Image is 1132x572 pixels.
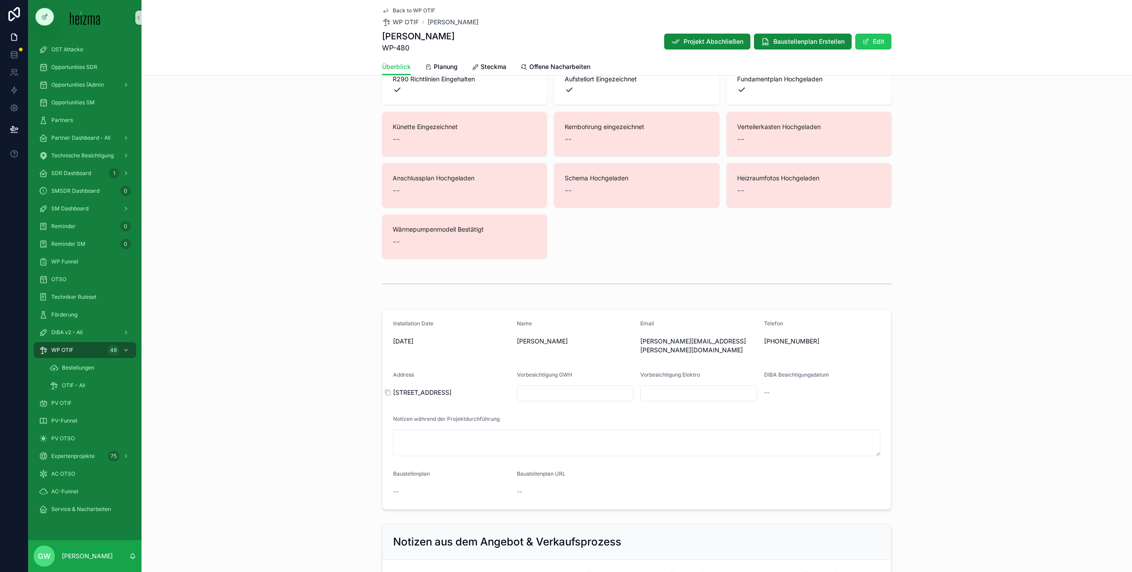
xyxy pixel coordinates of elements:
[393,416,500,422] span: Notizen während der Projektdurchführung
[754,34,852,50] button: Baustellenplan Erstellen
[109,168,119,179] div: 1
[640,337,757,355] span: [PERSON_NAME][EMAIL_ADDRESS][PERSON_NAME][DOMAIN_NAME]
[855,34,891,50] button: Edit
[34,431,136,446] a: PV OTSO
[51,347,73,354] span: WP OTIF
[51,205,88,212] span: SM Dashboard
[34,112,136,128] a: Partners
[393,174,536,183] span: Anschlussplan Hochgeladen
[51,152,114,159] span: Technische Besichtigung
[51,117,73,124] span: Partners
[425,59,458,76] a: Planung
[51,258,78,265] span: WP Funnel
[70,11,100,25] img: App logo
[120,186,131,196] div: 0
[517,470,566,477] span: Baustellenplan URL
[34,289,136,305] a: Techniker Ruleset
[34,395,136,411] a: PV OTIF
[51,435,75,442] span: PV OTSO
[51,488,78,495] span: AC-Funnel
[34,95,136,111] a: Opportunities SM
[51,170,91,177] span: SDR Dashboard
[34,42,136,57] a: OST Attacke
[51,276,66,283] span: OTSO
[565,75,708,84] span: Aufstellort Eingezeichnet
[51,400,72,407] span: PV OTIF
[34,271,136,287] a: OTSO
[382,30,455,42] h1: [PERSON_NAME]
[565,174,708,183] span: Schema Hochgeladen
[51,417,77,424] span: PV-Funnel
[393,225,536,234] span: Wärmepumpenmodell Bestätigt
[382,18,419,27] a: WP OTIF
[393,470,430,477] span: Baustellenplan
[120,239,131,249] div: 0
[382,59,411,76] a: Überblick
[737,133,744,145] span: --
[108,451,119,461] div: 75
[34,324,136,340] a: DiBA v2 - All
[34,130,136,146] a: Partner Dashboard - All
[34,254,136,270] a: WP Funnel
[434,62,458,71] span: Planung
[44,360,136,376] a: Bestellungen
[34,466,136,482] a: AC OTSO
[393,535,621,549] h2: Notizen aus dem Angebot & Verkaufsprozess
[428,18,478,27] span: [PERSON_NAME]
[664,34,750,50] button: Projekt Abschließen
[517,320,532,327] span: Name
[51,329,83,336] span: DiBA v2 - All
[34,218,136,234] a: Reminder0
[393,75,536,84] span: R290 Richtlinien Eingehalten
[517,337,634,346] span: [PERSON_NAME]
[382,42,455,53] span: WP-480
[393,388,510,397] span: [STREET_ADDRESS]
[62,552,113,561] p: [PERSON_NAME]
[393,184,400,197] span: --
[28,35,141,529] div: scrollable content
[107,345,119,355] div: 48
[472,59,506,76] a: Steckma
[120,221,131,232] div: 0
[34,77,136,93] a: Opportunities (Admin
[520,59,590,76] a: Offene Nacharbeiten
[62,382,85,389] span: OTIF - All
[737,174,881,183] span: Heizraumfotos Hochgeladen
[737,75,881,84] span: Fundamentplan Hochgeladen
[565,184,572,197] span: --
[51,99,95,106] span: Opportunities SM
[51,294,96,301] span: Techniker Ruleset
[393,371,414,378] span: Address
[764,388,769,397] span: --
[34,165,136,181] a: SDR Dashboard1
[393,487,398,496] span: --
[51,187,99,194] span: SMSDR Dashboard
[34,307,136,323] a: Förderung
[51,470,75,477] span: AC OTSO
[640,371,700,378] span: Vorbesichtigung Elektro
[34,236,136,252] a: Reminder SM0
[517,371,572,378] span: Vorbesichtigung GWH
[44,378,136,393] a: OTIF - All
[393,7,435,14] span: Back to WP OTIF
[51,506,111,513] span: Service & Nacharbeiten
[764,320,783,327] span: Telefon
[517,487,522,496] span: --
[640,320,654,327] span: Email
[481,62,506,71] span: Steckma
[51,46,83,53] span: OST Attacke
[773,37,845,46] span: Baustellenplan Erstellen
[34,183,136,199] a: SMSDR Dashboard0
[737,184,744,197] span: --
[393,337,510,346] span: [DATE]
[51,81,104,88] span: Opportunities (Admin
[51,64,97,71] span: Opportunities SDR
[34,201,136,217] a: SM Dashboard
[34,413,136,429] a: PV-Funnel
[393,122,536,131] span: Künette Eingezeichnet
[382,7,435,14] a: Back to WP OTIF
[34,484,136,500] a: AC-Funnel
[529,62,590,71] span: Offene Nacharbeiten
[737,122,881,131] span: Verteilerkasten Hochgeladen
[34,148,136,164] a: Technische Besichtigung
